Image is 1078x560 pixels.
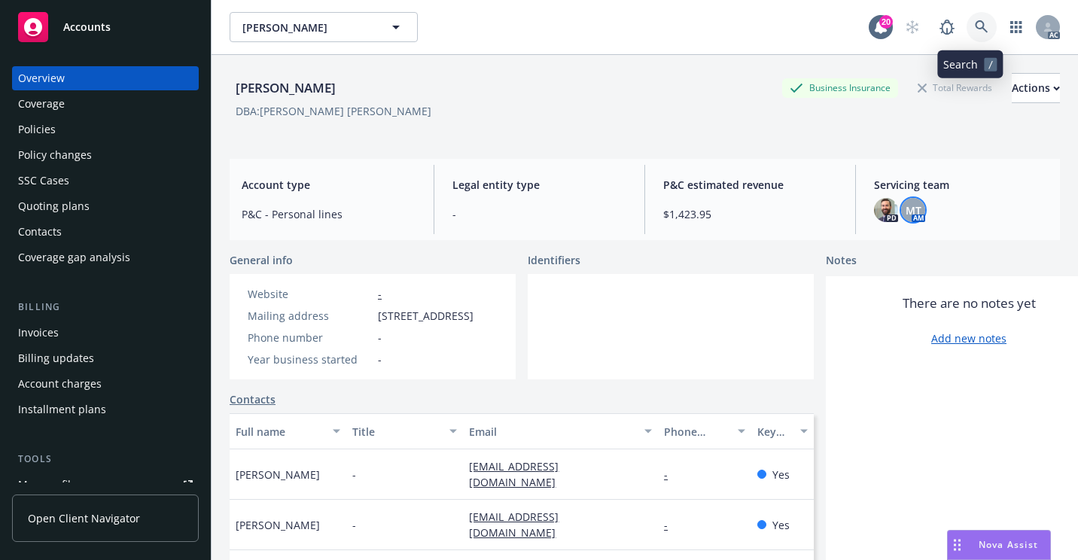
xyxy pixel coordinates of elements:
a: Invoices [12,321,199,345]
div: Key contact [757,424,791,440]
div: Tools [12,452,199,467]
div: DBA: [PERSON_NAME] [PERSON_NAME] [236,103,431,119]
span: - [352,517,356,533]
span: P&C estimated revenue [663,177,837,193]
a: Policies [12,117,199,142]
a: SSC Cases [12,169,199,193]
span: Yes [772,467,790,482]
div: Actions [1012,74,1060,102]
span: Yes [772,517,790,533]
span: Account type [242,177,416,193]
button: [PERSON_NAME] [230,12,418,42]
div: Year business started [248,352,372,367]
span: [PERSON_NAME] [236,517,320,533]
div: Manage files [18,473,82,497]
a: - [664,467,680,482]
a: Account charges [12,372,199,396]
button: Nova Assist [947,530,1051,560]
a: Overview [12,66,199,90]
span: $1,423.95 [663,206,837,222]
a: Manage files [12,473,199,497]
div: Installment plans [18,397,106,422]
span: - [352,467,356,482]
div: Full name [236,424,324,440]
div: Quoting plans [18,194,90,218]
a: Policy changes [12,143,199,167]
a: Contacts [230,391,276,407]
div: Total Rewards [910,78,1000,97]
a: Start snowing [897,12,927,42]
a: - [378,287,382,301]
div: Overview [18,66,65,90]
a: - [664,518,680,532]
span: Nova Assist [979,538,1038,551]
div: Policy changes [18,143,92,167]
span: [PERSON_NAME] [242,20,373,35]
div: 20 [879,15,893,29]
a: Coverage [12,92,199,116]
div: Mailing address [248,308,372,324]
span: Accounts [63,21,111,33]
div: Invoices [18,321,59,345]
div: Billing updates [18,346,94,370]
div: Title [352,424,440,440]
span: [PERSON_NAME] [236,467,320,482]
div: Phone number [248,330,372,345]
span: Identifiers [528,252,580,268]
a: [EMAIL_ADDRESS][DOMAIN_NAME] [469,510,568,540]
span: [STREET_ADDRESS] [378,308,474,324]
button: Email [463,413,658,449]
div: Drag to move [948,531,967,559]
img: photo [874,198,898,222]
span: Open Client Navigator [28,510,140,526]
span: P&C - Personal lines [242,206,416,222]
div: Business Insurance [782,78,898,97]
div: Coverage gap analysis [18,245,130,269]
button: Key contact [751,413,814,449]
span: - [452,206,626,222]
div: [PERSON_NAME] [230,78,342,98]
button: Full name [230,413,346,449]
div: Policies [18,117,56,142]
a: Switch app [1001,12,1031,42]
div: SSC Cases [18,169,69,193]
a: Add new notes [931,330,1006,346]
span: - [378,352,382,367]
div: Email [469,424,635,440]
button: Actions [1012,73,1060,103]
div: Billing [12,300,199,315]
a: Installment plans [12,397,199,422]
a: [EMAIL_ADDRESS][DOMAIN_NAME] [469,459,568,489]
span: - [378,330,382,345]
button: Phone number [658,413,751,449]
div: Phone number [664,424,729,440]
div: Website [248,286,372,302]
span: There are no notes yet [903,294,1036,312]
a: Report a Bug [932,12,962,42]
div: Account charges [18,372,102,396]
a: Billing updates [12,346,199,370]
span: Servicing team [874,177,1048,193]
a: Quoting plans [12,194,199,218]
a: Contacts [12,220,199,244]
div: Contacts [18,220,62,244]
div: Coverage [18,92,65,116]
a: Accounts [12,6,199,48]
span: Legal entity type [452,177,626,193]
span: General info [230,252,293,268]
span: MT [906,202,921,218]
button: Title [346,413,463,449]
a: Coverage gap analysis [12,245,199,269]
a: Search [967,12,997,42]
